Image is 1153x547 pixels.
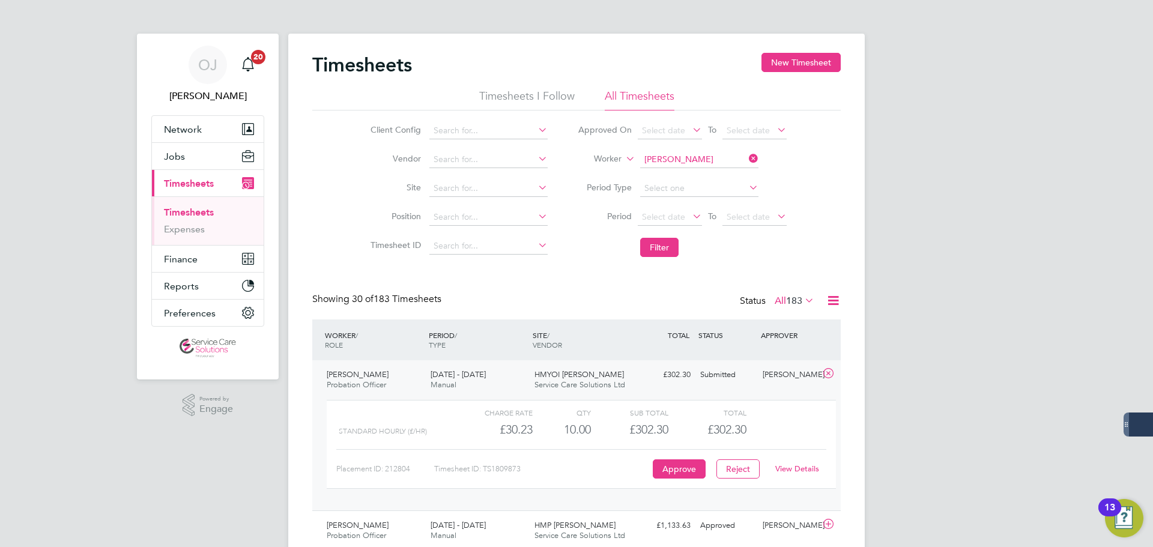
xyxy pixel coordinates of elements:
[429,340,446,349] span: TYPE
[727,211,770,222] span: Select date
[431,379,456,390] span: Manual
[567,153,622,165] label: Worker
[707,422,746,437] span: £302.30
[429,180,548,197] input: Search for...
[534,530,625,540] span: Service Care Solutions Ltd
[695,324,758,346] div: STATUS
[151,46,264,103] a: OJ[PERSON_NAME]
[642,211,685,222] span: Select date
[199,404,233,414] span: Engage
[151,339,264,358] a: Go to home page
[164,178,214,189] span: Timesheets
[152,143,264,169] button: Jobs
[716,459,760,479] button: Reject
[642,125,685,136] span: Select date
[591,405,668,420] div: Sub Total
[633,516,695,536] div: £1,133.63
[367,182,421,193] label: Site
[339,427,427,435] span: Standard Hourly (£/HR)
[578,211,632,222] label: Period
[327,530,386,540] span: Probation Officer
[431,530,456,540] span: Manual
[533,405,591,420] div: QTY
[640,180,758,197] input: Select one
[775,295,814,307] label: All
[356,330,358,340] span: /
[695,365,758,385] div: Submitted
[164,280,199,292] span: Reports
[312,53,412,77] h2: Timesheets
[183,394,234,417] a: Powered byEngage
[180,339,236,358] img: servicecare-logo-retina.png
[695,516,758,536] div: Approved
[429,151,548,168] input: Search for...
[530,324,634,355] div: SITE
[151,89,264,103] span: Oliver Jefferson
[758,516,820,536] div: [PERSON_NAME]
[740,293,817,310] div: Status
[198,57,217,73] span: OJ
[534,369,624,379] span: HMYOI [PERSON_NAME]
[775,464,819,474] a: View Details
[591,420,668,440] div: £302.30
[367,124,421,135] label: Client Config
[367,211,421,222] label: Position
[164,253,198,265] span: Finance
[367,153,421,164] label: Vendor
[164,207,214,218] a: Timesheets
[352,293,441,305] span: 183 Timesheets
[152,170,264,196] button: Timesheets
[152,300,264,326] button: Preferences
[578,124,632,135] label: Approved On
[429,122,548,139] input: Search for...
[429,238,548,255] input: Search for...
[352,293,374,305] span: 30 of
[236,46,260,84] a: 20
[547,330,549,340] span: /
[152,246,264,272] button: Finance
[533,340,562,349] span: VENDOR
[455,420,533,440] div: £30.23
[164,124,202,135] span: Network
[152,116,264,142] button: Network
[704,122,720,138] span: To
[312,293,444,306] div: Showing
[668,330,689,340] span: TOTAL
[653,459,706,479] button: Approve
[322,324,426,355] div: WORKER
[251,50,265,64] span: 20
[704,208,720,224] span: To
[534,379,625,390] span: Service Care Solutions Ltd
[336,459,434,479] div: Placement ID: 212804
[429,209,548,226] input: Search for...
[327,520,389,530] span: [PERSON_NAME]
[164,151,185,162] span: Jobs
[534,520,616,530] span: HMP [PERSON_NAME]
[434,459,650,479] div: Timesheet ID: TS1809873
[367,240,421,250] label: Timesheet ID
[605,89,674,110] li: All Timesheets
[152,196,264,245] div: Timesheets
[431,369,486,379] span: [DATE] - [DATE]
[455,405,533,420] div: Charge rate
[633,365,695,385] div: £302.30
[327,369,389,379] span: [PERSON_NAME]
[758,324,820,346] div: APPROVER
[668,405,746,420] div: Total
[578,182,632,193] label: Period Type
[164,223,205,235] a: Expenses
[479,89,575,110] li: Timesheets I Follow
[137,34,279,379] nav: Main navigation
[1105,499,1143,537] button: Open Resource Center, 13 new notifications
[758,365,820,385] div: [PERSON_NAME]
[327,379,386,390] span: Probation Officer
[426,324,530,355] div: PERIOD
[431,520,486,530] span: [DATE] - [DATE]
[727,125,770,136] span: Select date
[786,295,802,307] span: 183
[199,394,233,404] span: Powered by
[455,330,457,340] span: /
[1104,507,1115,523] div: 13
[640,238,679,257] button: Filter
[164,307,216,319] span: Preferences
